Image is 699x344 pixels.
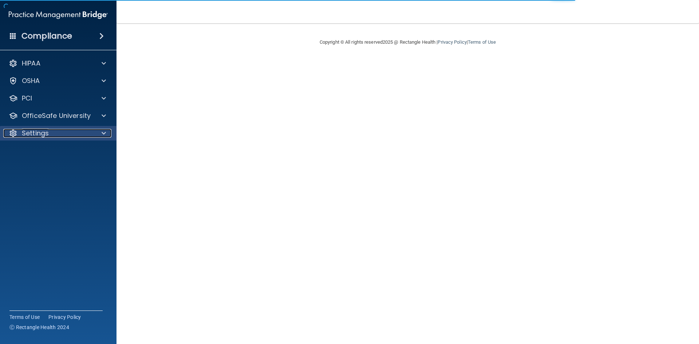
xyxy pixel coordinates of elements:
p: PCI [22,94,32,103]
a: OSHA [9,76,106,85]
img: PMB logo [9,8,108,22]
a: Terms of Use [468,39,496,45]
a: Settings [9,129,106,138]
a: OfficeSafe University [9,111,106,120]
p: Settings [22,129,49,138]
p: HIPAA [22,59,40,68]
p: OfficeSafe University [22,111,91,120]
a: HIPAA [9,59,106,68]
a: PCI [9,94,106,103]
h4: Compliance [21,31,72,41]
span: Ⓒ Rectangle Health 2024 [9,324,69,331]
div: Copyright © All rights reserved 2025 @ Rectangle Health | | [275,31,541,54]
p: OSHA [22,76,40,85]
a: Terms of Use [9,313,40,321]
iframe: Drift Widget Chat Controller [573,292,690,321]
a: Privacy Policy [438,39,466,45]
a: Privacy Policy [48,313,81,321]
